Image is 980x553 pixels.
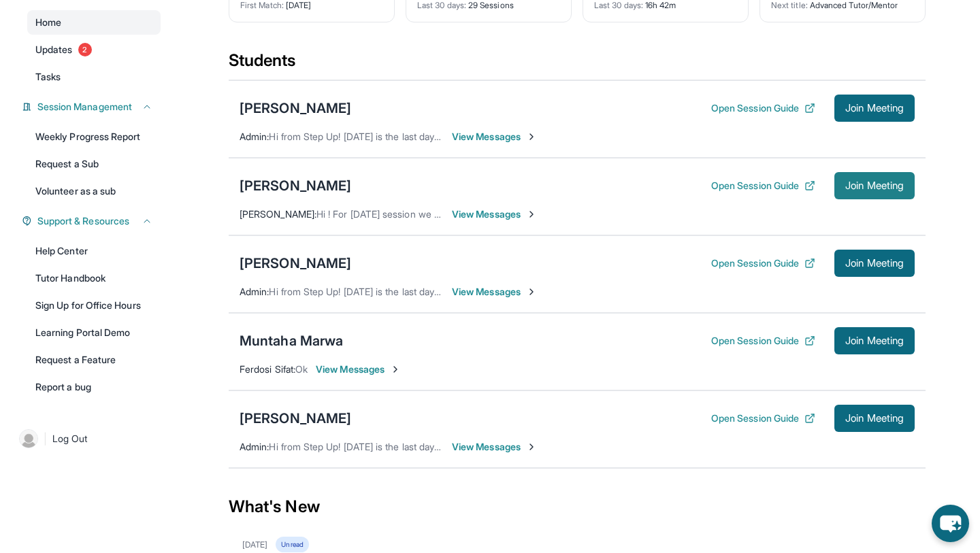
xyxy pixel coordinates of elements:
div: [PERSON_NAME] [240,176,351,195]
span: 2 [78,43,92,56]
span: View Messages [452,207,537,221]
span: Join Meeting [845,104,904,112]
button: Join Meeting [834,172,915,199]
a: Request a Feature [27,348,161,372]
div: Unread [276,537,308,552]
a: Weekly Progress Report [27,124,161,149]
span: Session Management [37,100,132,114]
img: Chevron-Right [526,286,537,297]
span: Support & Resources [37,214,129,228]
span: View Messages [452,130,537,144]
a: |Log Out [14,424,161,454]
button: Join Meeting [834,327,915,354]
img: Chevron-Right [526,131,537,142]
span: Admin : [240,441,269,452]
a: Help Center [27,239,161,263]
a: Request a Sub [27,152,161,176]
a: Volunteer as a sub [27,179,161,203]
button: Open Session Guide [711,101,815,115]
button: Open Session Guide [711,412,815,425]
span: | [44,431,47,447]
button: Join Meeting [834,250,915,277]
button: Open Session Guide [711,334,815,348]
a: Tasks [27,65,161,89]
button: Support & Resources [32,214,152,228]
button: Open Session Guide [711,256,815,270]
div: [DATE] [242,539,267,550]
button: chat-button [932,505,969,542]
button: Join Meeting [834,95,915,122]
span: [PERSON_NAME] : [240,208,316,220]
img: Chevron-Right [390,364,401,375]
a: Learning Portal Demo [27,320,161,345]
button: Session Management [32,100,152,114]
button: Open Session Guide [711,179,815,192]
span: Admin : [240,286,269,297]
span: View Messages [452,440,537,454]
button: Join Meeting [834,405,915,432]
span: View Messages [316,363,401,376]
div: Students [229,50,926,80]
span: Admin : [240,131,269,142]
span: Ok [295,363,308,375]
span: Updates [35,43,73,56]
span: Join Meeting [845,182,904,190]
div: What's New [229,477,926,537]
span: Ferdosi Sifat : [240,363,295,375]
span: Join Meeting [845,414,904,422]
a: Home [27,10,161,35]
a: Updates2 [27,37,161,62]
a: Tutor Handbook [27,266,161,290]
span: View Messages [452,285,537,299]
div: Muntaha Marwa [240,331,343,350]
img: user-img [19,429,38,448]
span: Home [35,16,61,29]
span: Join Meeting [845,259,904,267]
span: Tasks [35,70,61,84]
span: Join Meeting [845,337,904,345]
img: Chevron-Right [526,441,537,452]
div: [PERSON_NAME] [240,254,351,273]
a: Report a bug [27,375,161,399]
div: [PERSON_NAME] [240,409,351,428]
span: Log Out [52,432,88,446]
img: Chevron-Right [526,209,537,220]
div: [PERSON_NAME] [240,99,351,118]
a: Sign Up for Office Hours [27,293,161,318]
